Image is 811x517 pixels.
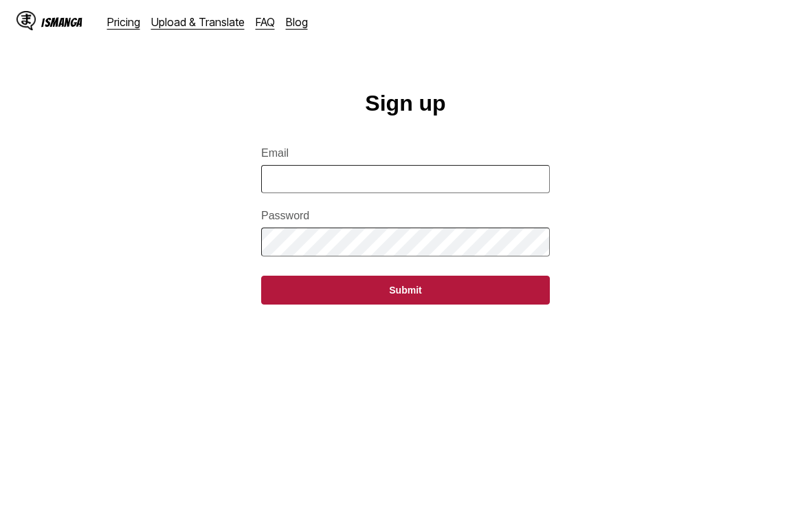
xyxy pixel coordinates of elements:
a: FAQ [256,15,275,29]
a: Pricing [107,15,140,29]
div: IsManga [41,16,82,29]
h1: Sign up [365,91,445,116]
label: Password [261,210,550,222]
a: IsManga LogoIsManga [16,11,107,33]
a: Blog [286,15,308,29]
img: IsManga Logo [16,11,36,30]
label: Email [261,147,550,159]
button: Submit [261,276,550,305]
a: Upload & Translate [151,15,245,29]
